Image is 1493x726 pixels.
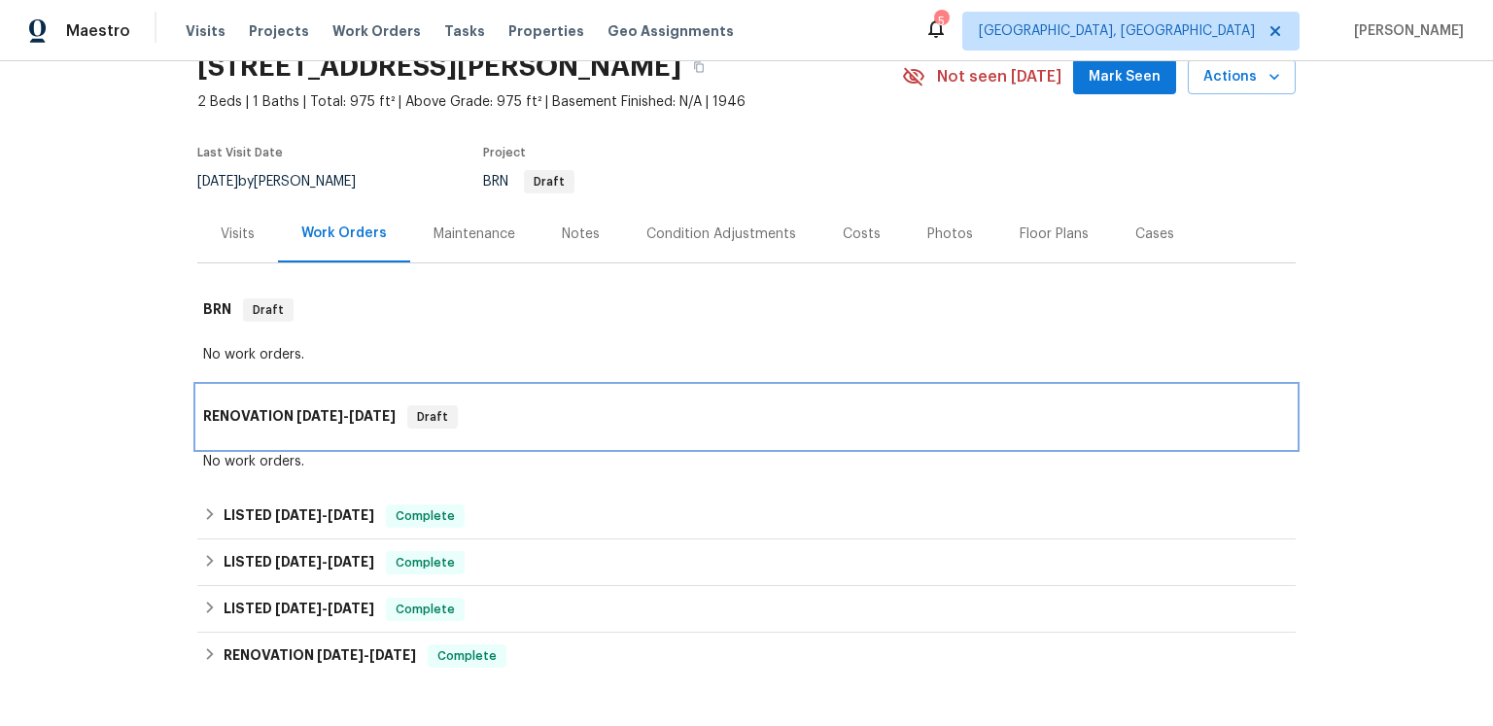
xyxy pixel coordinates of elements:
[444,24,485,38] span: Tasks
[317,648,416,662] span: -
[1020,225,1089,244] div: Floor Plans
[275,602,374,615] span: -
[646,225,796,244] div: Condition Adjustments
[245,300,292,320] span: Draft
[369,648,416,662] span: [DATE]
[608,21,734,41] span: Geo Assignments
[296,409,343,423] span: [DATE]
[328,555,374,569] span: [DATE]
[508,21,584,41] span: Properties
[203,298,231,322] h6: BRN
[275,555,374,569] span: -
[197,92,902,112] span: 2 Beds | 1 Baths | Total: 975 ft² | Above Grade: 975 ft² | Basement Finished: N/A | 1946
[934,12,948,31] div: 5
[562,225,600,244] div: Notes
[197,633,1296,679] div: RENOVATION [DATE]-[DATE]Complete
[328,508,374,522] span: [DATE]
[66,21,130,41] span: Maestro
[224,504,374,528] h6: LISTED
[249,21,309,41] span: Projects
[483,147,526,158] span: Project
[388,506,463,526] span: Complete
[197,147,283,158] span: Last Visit Date
[927,225,973,244] div: Photos
[197,386,1296,448] div: RENOVATION [DATE]-[DATE]Draft
[203,345,1290,364] div: No work orders.
[317,648,364,662] span: [DATE]
[275,508,374,522] span: -
[434,225,515,244] div: Maintenance
[349,409,396,423] span: [DATE]
[1203,65,1280,89] span: Actions
[1135,225,1174,244] div: Cases
[197,279,1296,341] div: BRN Draft
[197,57,681,77] h2: [STREET_ADDRESS][PERSON_NAME]
[224,598,374,621] h6: LISTED
[1089,65,1161,89] span: Mark Seen
[1073,59,1176,95] button: Mark Seen
[1346,21,1464,41] span: [PERSON_NAME]
[843,225,881,244] div: Costs
[681,50,716,85] button: Copy Address
[526,176,573,188] span: Draft
[203,405,396,429] h6: RENOVATION
[979,21,1255,41] span: [GEOGRAPHIC_DATA], [GEOGRAPHIC_DATA]
[224,551,374,574] h6: LISTED
[388,600,463,619] span: Complete
[430,646,504,666] span: Complete
[203,452,1290,471] div: No work orders.
[197,586,1296,633] div: LISTED [DATE]-[DATE]Complete
[197,493,1296,539] div: LISTED [DATE]-[DATE]Complete
[937,67,1061,86] span: Not seen [DATE]
[275,555,322,569] span: [DATE]
[328,602,374,615] span: [DATE]
[388,553,463,572] span: Complete
[301,224,387,243] div: Work Orders
[296,409,396,423] span: -
[197,175,238,189] span: [DATE]
[224,644,416,668] h6: RENOVATION
[409,407,456,427] span: Draft
[275,602,322,615] span: [DATE]
[332,21,421,41] span: Work Orders
[1188,59,1296,95] button: Actions
[275,508,322,522] span: [DATE]
[197,170,379,193] div: by [PERSON_NAME]
[221,225,255,244] div: Visits
[483,175,574,189] span: BRN
[186,21,226,41] span: Visits
[197,539,1296,586] div: LISTED [DATE]-[DATE]Complete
